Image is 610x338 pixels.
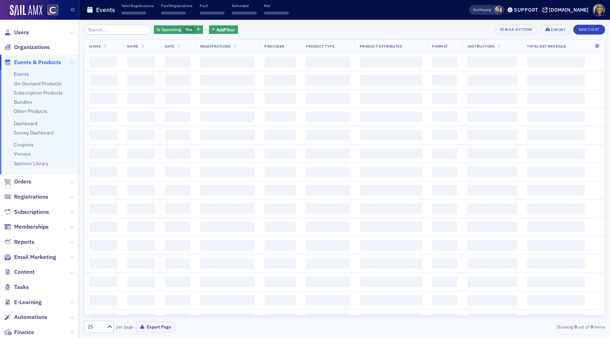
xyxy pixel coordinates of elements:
span: ‌ [527,185,585,195]
span: ‌ [360,185,423,195]
span: ‌ [200,295,255,306]
span: ‌ [200,313,255,324]
div: 25 [88,323,103,331]
span: ‌ [432,148,457,159]
span: ‌ [432,111,457,122]
span: ‌ [89,258,117,269]
span: ‌ [432,240,457,251]
span: ‌ [264,313,296,324]
span: ‌ [306,203,350,214]
span: ‌ [432,295,457,306]
a: Events & Products [4,59,61,66]
span: ‌ [165,203,190,214]
span: ‌ [165,277,190,287]
span: ‌ [165,148,190,159]
span: ‌ [432,130,457,140]
span: Name [89,44,101,49]
span: Content [14,268,35,276]
p: Total Registrations [121,3,154,8]
span: ‌ [89,111,117,122]
span: ‌ [432,277,457,287]
span: ‌ [360,111,423,122]
span: ‌ [165,222,190,232]
span: ‌ [264,130,296,140]
span: ‌ [527,240,585,251]
span: ‌ [467,203,517,214]
span: ‌ [264,277,296,287]
span: ‌ [200,240,255,251]
span: ‌ [467,148,517,159]
button: Export Page [136,321,175,332]
span: ‌ [360,313,423,324]
span: Profile [593,4,605,16]
span: ‌ [360,277,423,287]
span: ‌ [467,313,517,324]
span: ‌ [89,167,117,177]
span: ‌ [127,148,155,159]
span: ‌ [306,111,350,122]
span: ‌ [264,75,296,85]
span: ‌ [360,203,423,214]
span: ‌ [360,240,423,251]
div: Support [514,7,538,13]
span: ‌ [306,185,350,195]
span: ‌ [527,111,585,122]
span: ‌ [467,130,517,140]
span: Pamela Galey-Coleman [495,6,502,14]
span: Product Attributes [360,44,402,49]
span: ‌ [432,185,457,195]
span: ‌ [127,185,155,195]
a: Sponsor Library [14,160,48,167]
a: Venues [14,151,31,157]
a: New Event [573,26,605,32]
a: Automations [4,313,47,321]
span: Users [14,29,29,36]
a: Registrations [4,193,48,201]
a: Content [4,268,35,276]
span: ‌ [127,167,155,177]
span: Organizations [14,43,50,51]
span: ‌ [127,203,155,214]
span: ‌ [89,93,117,104]
span: Memberships [14,223,49,231]
span: ‌ [127,295,155,306]
div: Showing out of items [436,324,605,330]
span: ‌ [127,277,155,287]
span: ‌ [264,167,296,177]
span: ‌ [467,295,517,306]
span: ‌ [89,277,117,287]
span: ‌ [467,93,517,104]
div: Bulk Actions [505,28,532,31]
span: ‌ [467,258,517,269]
div: Yes [154,25,203,34]
span: ‌ [432,313,457,324]
span: ‌ [360,222,423,232]
span: ‌ [165,313,190,324]
span: ‌ [527,277,585,287]
span: ‌ [467,75,517,85]
a: SailAMX [10,5,42,16]
span: ‌ [467,111,517,122]
a: Bundles [14,99,32,105]
span: ‌ [527,203,585,214]
span: ‌ [89,240,117,251]
span: ‌ [432,75,457,85]
span: ‌ [165,240,190,251]
span: ‌ [121,12,146,14]
a: E-Learning [4,298,42,306]
a: Users [4,29,29,36]
h1: Events [96,6,115,14]
span: ‌ [127,222,155,232]
span: ‌ [306,56,350,67]
span: ‌ [467,56,517,67]
span: Events & Products [14,59,61,66]
span: ‌ [127,130,155,140]
span: ‌ [306,295,350,306]
span: ‌ [200,203,255,214]
span: ‌ [127,111,155,122]
span: Instructors [467,44,495,49]
span: ‌ [527,258,585,269]
span: Subscriptions [14,208,49,216]
span: Finance [14,328,34,336]
span: ‌ [200,148,255,159]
